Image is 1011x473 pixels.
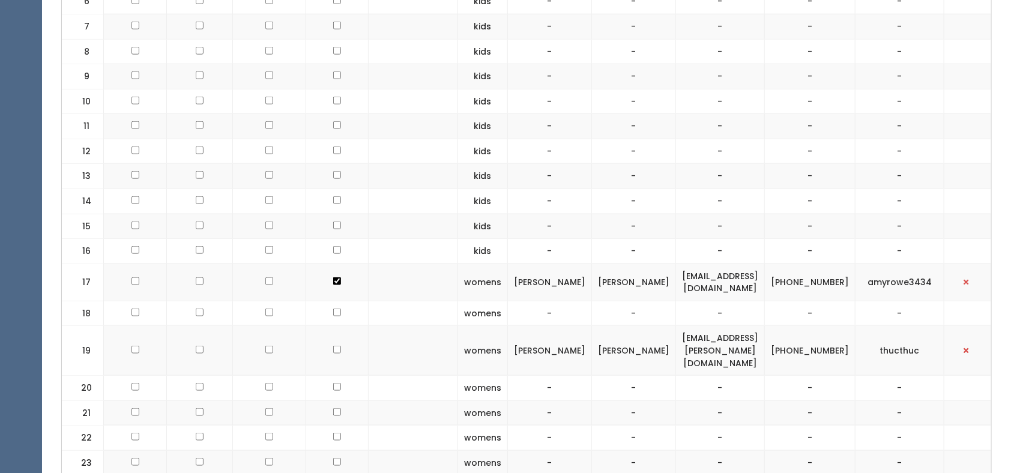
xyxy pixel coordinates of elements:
td: - [508,188,592,214]
td: kids [458,39,508,64]
td: - [765,164,856,189]
td: kids [458,188,508,214]
td: 20 [62,376,104,401]
td: - [676,39,765,64]
td: [EMAIL_ADDRESS][PERSON_NAME][DOMAIN_NAME] [676,326,765,376]
td: - [592,400,676,426]
td: [PHONE_NUMBER] [765,264,856,301]
td: - [592,139,676,164]
td: - [508,214,592,239]
td: 18 [62,301,104,326]
td: - [765,39,856,64]
td: - [856,239,944,264]
td: - [765,400,856,426]
td: womens [458,426,508,451]
td: kids [458,139,508,164]
td: - [508,64,592,89]
td: womens [458,301,508,326]
td: - [508,114,592,139]
td: - [856,14,944,39]
td: - [676,89,765,114]
td: - [508,164,592,189]
td: 16 [62,239,104,264]
td: womens [458,326,508,376]
td: kids [458,239,508,264]
td: thucthuc [856,326,944,376]
td: - [592,301,676,326]
td: - [856,64,944,89]
td: [PERSON_NAME] [592,326,676,376]
td: - [856,376,944,401]
td: [PERSON_NAME] [592,264,676,301]
td: - [676,14,765,39]
td: - [676,139,765,164]
td: - [676,188,765,214]
td: - [765,301,856,326]
td: - [676,239,765,264]
td: - [765,14,856,39]
td: 10 [62,89,104,114]
td: - [765,239,856,264]
td: - [508,301,592,326]
td: - [508,426,592,451]
td: - [856,400,944,426]
td: - [765,89,856,114]
td: - [856,89,944,114]
td: - [508,139,592,164]
td: - [765,426,856,451]
td: - [676,400,765,426]
td: womens [458,376,508,401]
td: - [856,139,944,164]
td: - [856,114,944,139]
td: - [676,214,765,239]
td: - [856,214,944,239]
td: - [592,64,676,89]
td: - [765,214,856,239]
td: womens [458,264,508,301]
td: - [856,301,944,326]
td: - [765,64,856,89]
td: - [508,89,592,114]
td: - [592,114,676,139]
td: - [508,376,592,401]
td: - [508,400,592,426]
td: - [676,376,765,401]
td: - [592,188,676,214]
td: 11 [62,114,104,139]
td: - [676,64,765,89]
td: - [592,239,676,264]
td: - [508,14,592,39]
td: 7 [62,14,104,39]
td: - [765,139,856,164]
td: - [676,301,765,326]
td: - [765,114,856,139]
td: - [592,164,676,189]
td: - [676,114,765,139]
td: kids [458,14,508,39]
td: 17 [62,264,104,301]
td: - [508,239,592,264]
td: 8 [62,39,104,64]
td: [PERSON_NAME] [508,326,592,376]
td: 14 [62,188,104,214]
td: 19 [62,326,104,376]
td: - [765,376,856,401]
td: 9 [62,64,104,89]
td: - [592,14,676,39]
td: kids [458,114,508,139]
td: kids [458,64,508,89]
td: amyrowe3434 [856,264,944,301]
td: 13 [62,164,104,189]
td: 22 [62,426,104,451]
td: - [856,188,944,214]
td: - [592,39,676,64]
td: 15 [62,214,104,239]
td: - [676,426,765,451]
td: - [856,426,944,451]
td: kids [458,214,508,239]
td: - [592,426,676,451]
td: - [592,214,676,239]
td: - [765,188,856,214]
td: kids [458,164,508,189]
td: [PHONE_NUMBER] [765,326,856,376]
